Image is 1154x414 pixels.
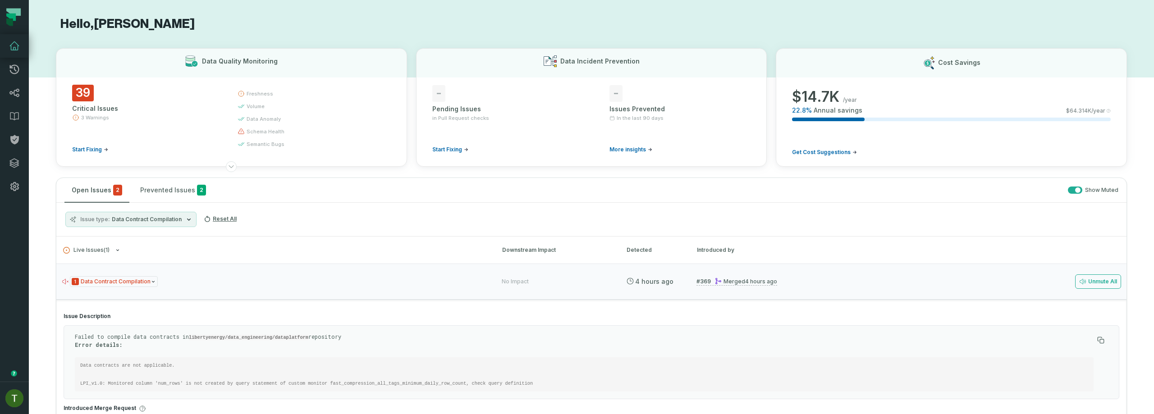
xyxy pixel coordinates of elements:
h3: Data Quality Monitoring [202,57,278,66]
button: Live Issues(1) [63,247,486,254]
span: critical issues and errors combined [113,185,122,196]
span: Get Cost Suggestions [792,149,851,156]
span: freshness [247,90,273,97]
button: Data Quality Monitoring39Critical Issues3 WarningsStart Fixingfreshnessvolumedata anomalyschema h... [56,48,407,167]
div: Detected [627,246,681,254]
h3: Cost Savings [938,58,980,67]
button: Issue typeData Contract Compilation [65,212,197,227]
a: Start Fixing [432,146,468,153]
span: Start Fixing [432,146,462,153]
img: avatar of Tomer Galun [5,389,23,407]
div: Introduced by [697,246,778,254]
span: volume [247,103,265,110]
span: Issue Type [70,276,158,287]
span: 2 [197,185,206,196]
button: Data Incident Prevention-Pending Issuesin Pull Request checksStart Fixing-Issues PreventedIn the ... [416,48,767,167]
h3: Data Incident Prevention [560,57,640,66]
h1: Hello, [PERSON_NAME] [56,16,1127,32]
button: Prevented Issues [133,178,213,202]
span: Data Contract Compilation [112,216,182,223]
h4: Introduced Merge Request [64,405,1119,412]
span: Live Issues ( 1 ) [63,247,110,254]
span: 39 [72,85,94,101]
span: In the last 90 days [617,114,664,122]
div: Tooltip anchor [10,369,18,378]
span: 22.8 % [792,106,812,115]
span: schema health [247,128,284,135]
button: Reset All [200,212,240,226]
span: semantic bugs [247,141,284,148]
span: - [609,85,623,102]
a: Start Fixing [72,146,108,153]
div: Issues Prevented [609,105,751,114]
button: Unmute All [1075,274,1121,289]
button: Open Issues [64,178,129,202]
div: Downstream Impact [502,246,610,254]
p: Failed to compile data contracts in repository [75,333,1094,348]
div: No Impact [502,278,529,285]
span: Severity [72,278,79,285]
div: Show Muted [217,187,1118,194]
a: #369Merged[DATE] 5:13:16 PM [696,278,777,286]
span: $ 14.7K [792,88,839,106]
div: Critical Issues [72,104,221,113]
a: More insights [609,146,652,153]
code: libertyenergy/data_engineering/dataplatform [189,335,308,340]
span: More insights [609,146,646,153]
span: Issue type [80,216,110,223]
relative-time: Oct 1, 2025, 5:01 PM GMT+3 [635,278,673,285]
span: Start Fixing [72,146,102,153]
span: - [432,85,445,102]
div: Pending Issues [432,105,573,114]
div: Merged [714,278,777,285]
span: in Pull Request checks [432,114,489,122]
a: Get Cost Suggestions [792,149,857,156]
h4: Issue Description [64,313,1119,320]
code: Data contracts are not applicable. LPI_v1.0: Monitored column 'num_rows' is not created by query ... [80,363,533,386]
span: /year [843,96,857,104]
span: 3 Warnings [81,114,109,121]
button: Cost Savings$14.7K/year22.8%Annual savings$64.314K/yearGet Cost Suggestions [776,48,1127,167]
strong: Error details: [75,341,123,348]
relative-time: Oct 1, 2025, 5:13 PM GMT+3 [745,278,777,285]
span: $ 64.314K /year [1066,107,1105,114]
span: Annual savings [814,106,862,115]
span: data anomaly [247,115,281,123]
